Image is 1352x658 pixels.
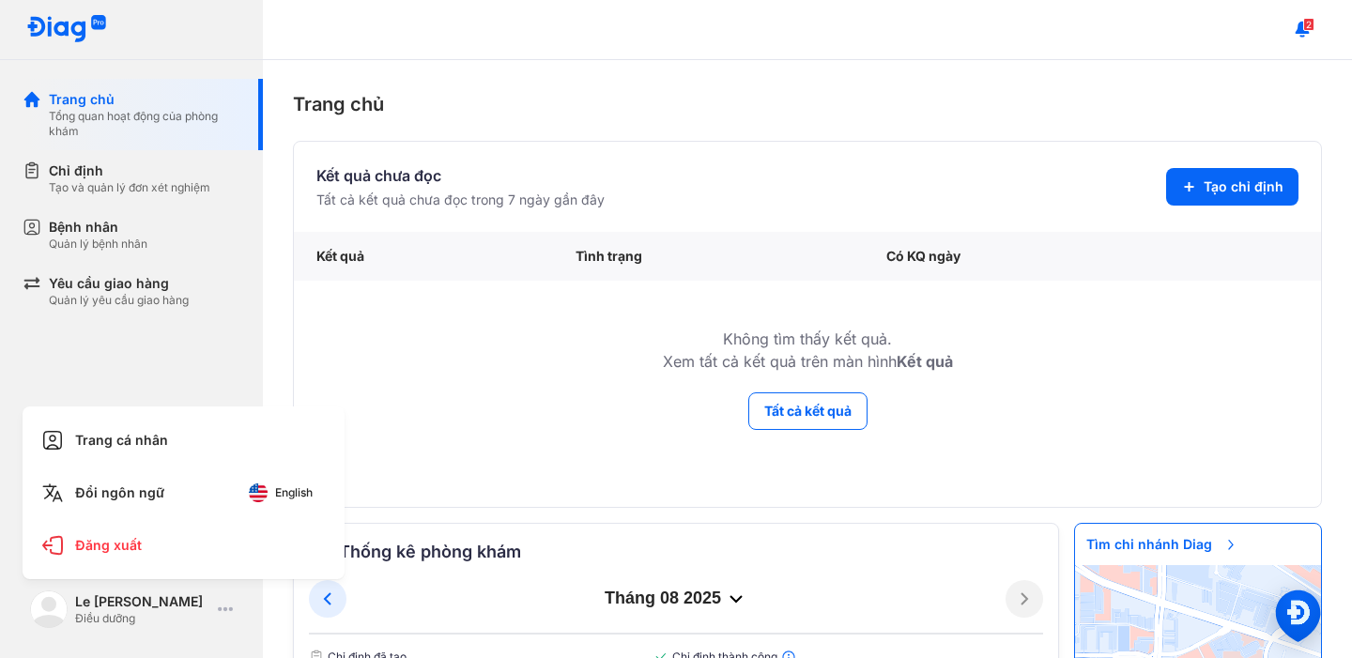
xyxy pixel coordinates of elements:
[316,191,605,209] div: Tất cả kết quả chưa đọc trong 7 ngày gần đây
[553,232,864,281] div: Tình trạng
[748,392,868,430] button: Tất cả kết quả
[26,15,107,44] img: logo
[34,470,333,515] div: Đổi ngôn ngữ
[897,352,953,371] b: Kết quả
[49,180,210,195] div: Tạo và quản lý đơn xét nghiệm
[1204,177,1283,196] span: Tạo chỉ định
[294,232,553,281] div: Kết quả
[294,281,1321,391] td: Không tìm thấy kết quả. Xem tất cả kết quả trên màn hình
[75,592,210,611] div: Le [PERSON_NAME]
[1075,524,1250,565] span: Tìm chi nhánh Diag
[339,539,521,565] span: Thống kê phòng khám
[49,109,240,139] div: Tổng quan hoạt động của phòng khám
[316,164,605,187] div: Kết quả chưa đọc
[346,588,1006,610] div: tháng 08 2025
[864,232,1196,281] div: Có KQ ngày
[75,611,210,626] div: Điều dưỡng
[236,478,326,508] button: English
[249,483,268,502] img: English
[49,90,240,109] div: Trang chủ
[293,90,1322,118] div: Trang chủ
[49,274,189,293] div: Yêu cầu giao hàng
[1303,18,1314,31] span: 2
[49,161,210,180] div: Chỉ định
[49,218,147,237] div: Bệnh nhân
[34,418,333,463] div: Trang cá nhân
[49,237,147,252] div: Quản lý bệnh nhân
[1166,168,1298,206] button: Tạo chỉ định
[34,523,333,568] div: Đăng xuất
[275,486,313,499] span: English
[49,293,189,308] div: Quản lý yêu cầu giao hàng
[30,590,68,628] img: logo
